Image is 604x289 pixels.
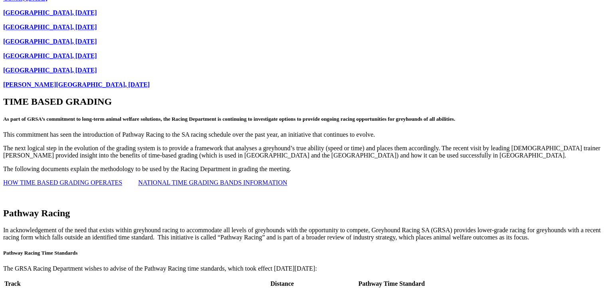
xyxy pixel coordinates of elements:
[3,227,601,241] p: In acknowledgement of the need that exists within greyhound racing to accommodate all levels of g...
[3,9,97,16] a: [GEOGRAPHIC_DATA], [DATE]
[270,280,294,287] strong: Distance
[4,280,21,287] strong: Track
[3,67,97,74] a: [GEOGRAPHIC_DATA], [DATE]
[3,145,601,159] p: The next logical step in the evolution of the grading system is to provide a framework that analy...
[3,38,97,45] a: [GEOGRAPHIC_DATA], [DATE]
[3,96,601,107] h2: TIME BASED GRADING
[3,131,601,138] p: This commitment has seen the introduction of Pathway Racing to the SA racing schedule over the pa...
[3,81,150,88] a: [PERSON_NAME][GEOGRAPHIC_DATA], [DATE]
[3,52,97,59] a: [GEOGRAPHIC_DATA], [DATE]
[3,265,601,272] p: The GRSA Racing Department wishes to advise of the Pathway Racing time standards, which took effe...
[3,165,601,173] p: The following documents explain the methodology to be used by the Racing Department in grading th...
[358,280,425,287] strong: Pathway Time Standard
[3,116,455,122] strong: As part of GRSA’s commitment to long-term animal welfare solutions, the Racing Department is cont...
[3,24,97,30] a: [GEOGRAPHIC_DATA], [DATE]
[138,179,287,186] a: NATIONAL TIME GRADING BANDS INFORMATION
[3,179,122,186] a: HOW TIME BASED GRADING OPERATES
[3,208,601,219] h2: Pathway Racing
[3,250,601,256] h5: Pathway Racing Time Standards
